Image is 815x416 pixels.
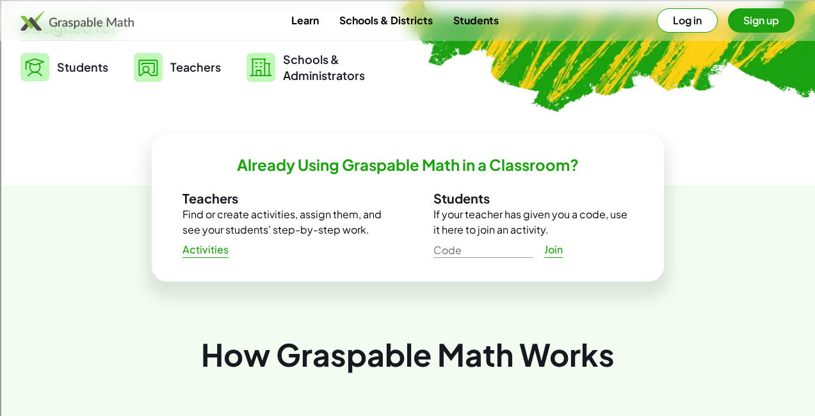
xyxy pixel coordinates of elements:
[20,51,108,83] a: Students
[728,8,795,33] button: Sign up
[5,28,810,40] div: Move To ...
[170,60,221,74] span: Teachers
[246,53,275,82] img: svg%3e
[281,8,329,32] a: Learn
[134,51,221,83] a: Teachers
[5,74,810,86] div: Rename
[134,53,163,82] img: svg%3e
[5,17,810,28] div: Sort New > Old
[5,40,810,51] div: Delete
[5,63,810,74] div: Sign out
[57,60,108,74] span: Students
[657,8,718,33] button: Log in
[443,8,509,32] a: Students
[329,8,443,32] a: Schools & Districts
[20,53,49,81] img: svg%3e
[5,51,810,63] div: Options
[283,51,365,83] span: Schools & Administrators
[246,51,365,83] a: Schools &Administrators
[5,86,810,97] div: Move To ...
[5,5,810,17] div: Sort A > Z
